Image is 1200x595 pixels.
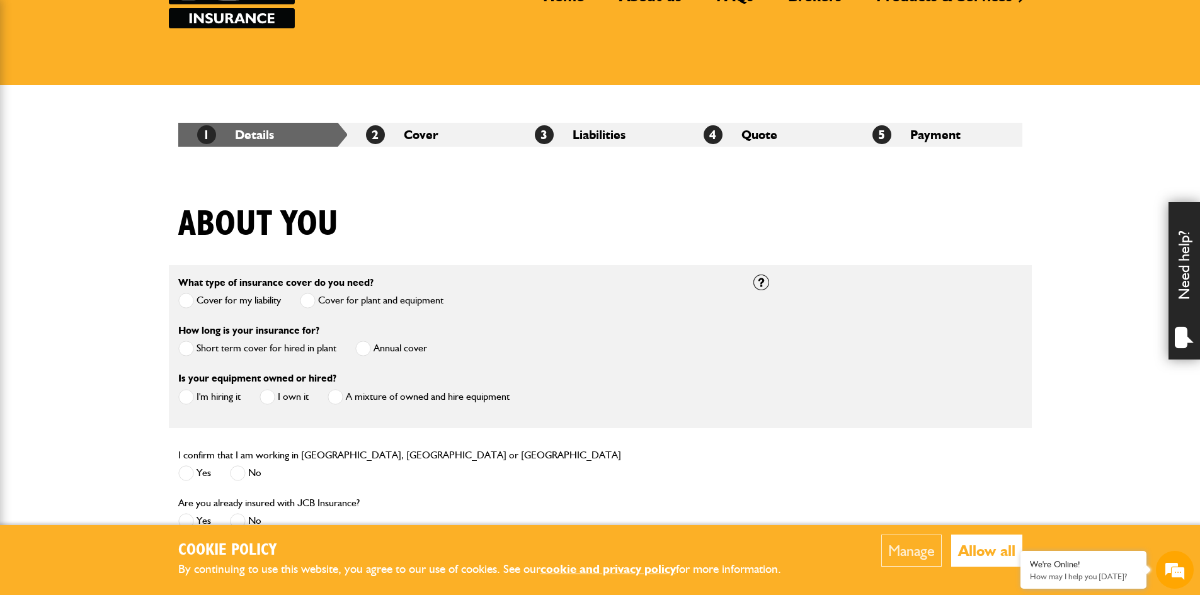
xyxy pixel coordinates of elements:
label: Yes [178,465,211,481]
span: 1 [197,125,216,144]
label: Annual cover [355,341,427,356]
li: Payment [854,123,1022,147]
span: 3 [535,125,554,144]
li: Details [178,123,347,147]
label: Yes [178,513,211,529]
label: No [230,513,261,529]
label: Short term cover for hired in plant [178,341,336,356]
h1: About you [178,203,338,246]
div: We're Online! [1030,559,1137,570]
label: Are you already insured with JCB Insurance? [178,498,360,508]
label: A mixture of owned and hire equipment [328,389,510,405]
label: Cover for plant and equipment [300,293,443,309]
p: How may I help you today? [1030,572,1137,581]
li: Liabilities [516,123,685,147]
label: I confirm that I am working in [GEOGRAPHIC_DATA], [GEOGRAPHIC_DATA] or [GEOGRAPHIC_DATA] [178,450,621,460]
li: Cover [347,123,516,147]
label: Cover for my liability [178,293,281,309]
h2: Cookie Policy [178,541,802,560]
button: Manage [881,535,942,567]
label: How long is your insurance for? [178,326,319,336]
label: No [230,465,261,481]
span: 5 [872,125,891,144]
p: By continuing to use this website, you agree to our use of cookies. See our for more information. [178,560,802,579]
div: Need help? [1169,202,1200,360]
label: I own it [260,389,309,405]
li: Quote [685,123,854,147]
label: Is your equipment owned or hired? [178,373,336,383]
a: cookie and privacy policy [540,562,676,576]
label: I'm hiring it [178,389,241,405]
button: Allow all [951,535,1022,567]
span: 2 [366,125,385,144]
label: What type of insurance cover do you need? [178,278,374,288]
span: 4 [704,125,723,144]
